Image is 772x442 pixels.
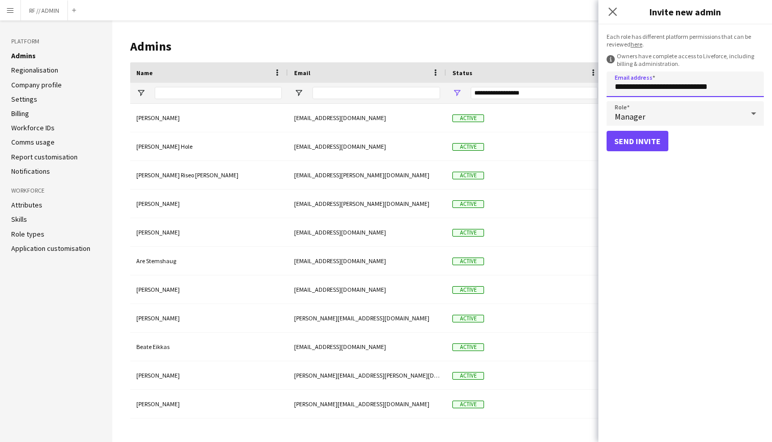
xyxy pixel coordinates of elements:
[607,52,764,67] div: Owners have complete access to Liveforce, including billing & administration.
[312,87,440,99] input: Email Filter Input
[11,244,90,253] a: Application customisation
[11,137,55,147] a: Comms usage
[452,172,484,179] span: Active
[130,218,288,246] div: [PERSON_NAME]
[11,95,37,104] a: Settings
[452,286,484,294] span: Active
[11,37,101,46] h3: Platform
[288,247,446,275] div: [EMAIL_ADDRESS][DOMAIN_NAME]
[452,143,484,151] span: Active
[452,401,484,408] span: Active
[136,88,146,98] button: Open Filter Menu
[130,275,288,304] div: [PERSON_NAME]
[615,111,645,122] span: Manager
[631,40,642,48] a: here
[130,247,288,275] div: Are Stemshaug
[11,215,27,224] a: Skills
[21,1,68,20] button: RF // ADMIN
[130,333,288,361] div: Beate Eikkas
[130,132,288,160] div: [PERSON_NAME] Hole
[11,80,62,89] a: Company profile
[11,200,42,210] a: Attributes
[11,152,78,161] a: Report customisation
[11,229,44,239] a: Role types
[130,39,678,54] h1: Admins
[294,88,303,98] button: Open Filter Menu
[607,33,764,48] div: Each role has different platform permissions that can be reviewed .
[130,161,288,189] div: [PERSON_NAME] Riseo [PERSON_NAME]
[452,229,484,237] span: Active
[11,167,50,176] a: Notifications
[288,190,446,218] div: [EMAIL_ADDRESS][PERSON_NAME][DOMAIN_NAME]
[452,200,484,208] span: Active
[288,218,446,246] div: [EMAIL_ADDRESS][DOMAIN_NAME]
[130,304,288,332] div: [PERSON_NAME]
[294,69,310,77] span: Email
[598,5,772,18] h3: Invite new admin
[288,275,446,304] div: [EMAIL_ADDRESS][DOMAIN_NAME]
[452,258,484,265] span: Active
[288,390,446,418] div: [PERSON_NAME][EMAIL_ADDRESS][DOMAIN_NAME]
[130,361,288,389] div: [PERSON_NAME]
[11,109,29,118] a: Billing
[288,132,446,160] div: [EMAIL_ADDRESS][DOMAIN_NAME]
[130,390,288,418] div: [PERSON_NAME]
[11,51,36,60] a: Admins
[607,131,668,151] button: Send invite
[136,69,153,77] span: Name
[288,161,446,189] div: [EMAIL_ADDRESS][PERSON_NAME][DOMAIN_NAME]
[130,190,288,218] div: [PERSON_NAME]
[288,304,446,332] div: [PERSON_NAME][EMAIL_ADDRESS][DOMAIN_NAME]
[130,104,288,132] div: [PERSON_NAME]
[452,114,484,122] span: Active
[452,343,484,351] span: Active
[155,87,282,99] input: Name Filter Input
[452,315,484,322] span: Active
[288,361,446,389] div: [PERSON_NAME][EMAIL_ADDRESS][PERSON_NAME][DOMAIN_NAME]
[452,69,472,77] span: Status
[11,65,58,75] a: Regionalisation
[288,333,446,361] div: [EMAIL_ADDRESS][DOMAIN_NAME]
[452,372,484,380] span: Active
[11,123,55,132] a: Workforce IDs
[11,186,101,195] h3: Workforce
[288,104,446,132] div: [EMAIL_ADDRESS][DOMAIN_NAME]
[452,88,462,98] button: Open Filter Menu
